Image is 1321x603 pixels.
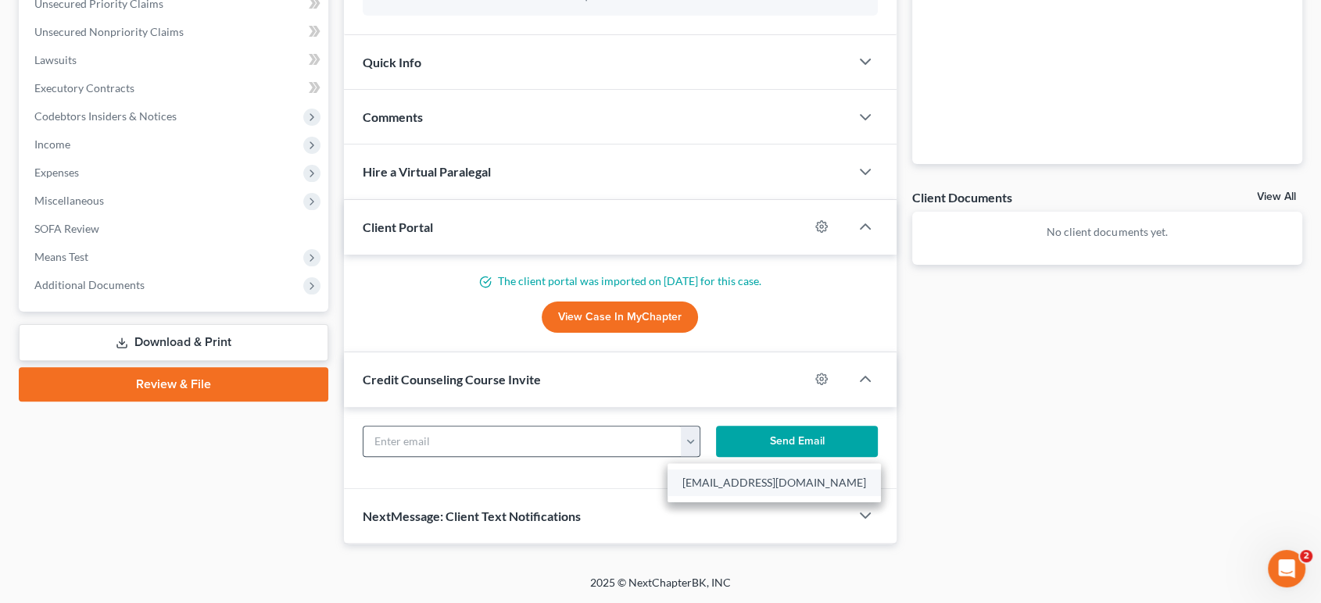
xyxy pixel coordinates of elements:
a: Executory Contracts [22,74,328,102]
a: Download & Print [19,324,328,361]
span: Means Test [34,250,88,263]
span: Miscellaneous [34,194,104,207]
input: Enter email [363,426,682,456]
div: Client Documents [912,189,1012,205]
span: Hire a Virtual Paralegal [363,164,491,179]
span: Unsecured Nonpriority Claims [34,25,184,38]
a: View All [1257,191,1296,202]
div: 2025 © NextChapterBK, INC [215,575,1106,603]
a: [EMAIL_ADDRESS][DOMAIN_NAME] [668,469,881,496]
span: Client Portal [363,219,433,234]
span: Additional Documents [34,278,145,291]
a: SOFA Review [22,215,328,243]
span: SOFA Review [34,222,99,235]
p: No client documents yet. [925,224,1290,240]
button: Send Email [716,426,877,457]
span: Lawsuits [34,53,77,66]
span: Quick Info [363,55,421,70]
span: Comments [363,109,423,124]
p: The client portal was imported on [DATE] for this case. [363,273,878,289]
span: 2 [1300,550,1312,562]
span: Expenses [34,166,79,179]
a: Lawsuits [22,46,328,74]
a: Review & File [19,367,328,401]
iframe: Intercom live chat [1268,550,1305,587]
span: Codebtors Insiders & Notices [34,109,177,123]
span: Executory Contracts [34,81,134,95]
span: Credit Counseling Course Invite [363,372,541,387]
span: Income [34,137,70,151]
a: View Case in MyChapter [542,301,698,333]
a: Unsecured Nonpriority Claims [22,18,328,46]
span: NextMessage: Client Text Notifications [363,508,581,523]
